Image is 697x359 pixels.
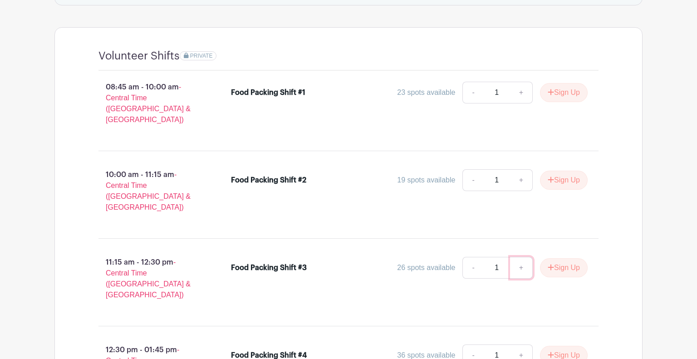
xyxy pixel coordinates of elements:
a: + [510,169,533,191]
div: Food Packing Shift #2 [231,175,306,186]
div: 19 spots available [397,175,455,186]
a: - [462,169,483,191]
div: Food Packing Shift #1 [231,87,305,98]
button: Sign Up [540,171,588,190]
div: Food Packing Shift #3 [231,262,307,273]
a: - [462,82,483,103]
a: - [462,257,483,279]
a: + [510,82,533,103]
button: Sign Up [540,83,588,102]
span: PRIVATE [190,53,213,59]
p: 10:00 am - 11:15 am [84,166,216,216]
a: + [510,257,533,279]
span: - Central Time ([GEOGRAPHIC_DATA] & [GEOGRAPHIC_DATA]) [106,171,191,211]
p: 08:45 am - 10:00 am [84,78,216,129]
span: - Central Time ([GEOGRAPHIC_DATA] & [GEOGRAPHIC_DATA]) [106,83,191,123]
div: 23 spots available [397,87,455,98]
p: 11:15 am - 12:30 pm [84,253,216,304]
button: Sign Up [540,258,588,277]
h4: Volunteer Shifts [98,49,180,63]
span: - Central Time ([GEOGRAPHIC_DATA] & [GEOGRAPHIC_DATA]) [106,258,191,299]
div: 26 spots available [397,262,455,273]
